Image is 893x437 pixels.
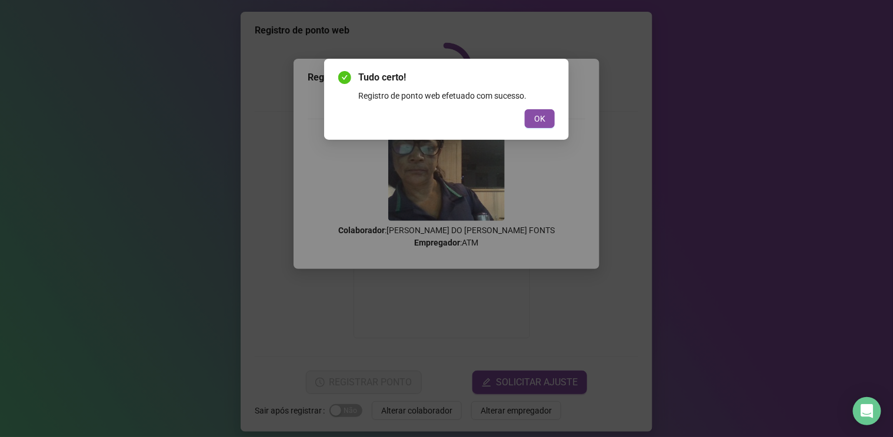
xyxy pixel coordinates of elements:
[853,397,881,425] div: Open Intercom Messenger
[358,70,555,85] span: Tudo certo!
[525,109,555,128] button: OK
[358,89,555,102] div: Registro de ponto web efetuado com sucesso.
[534,112,545,125] span: OK
[338,71,351,84] span: check-circle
